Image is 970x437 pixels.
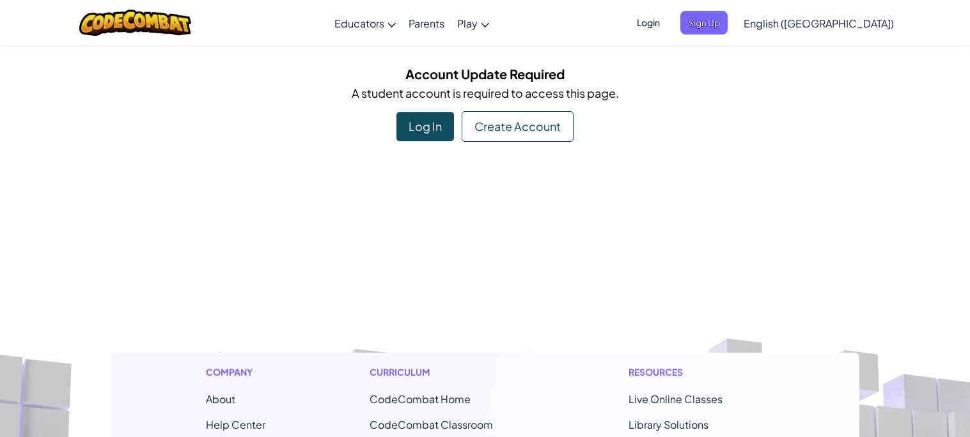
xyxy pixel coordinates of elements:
a: About [206,392,235,406]
img: CodeCombat logo [79,10,191,36]
a: Library Solutions [629,418,708,431]
span: Play [457,17,478,30]
h1: Resources [629,365,765,379]
a: CodeCombat Classroom [370,418,493,431]
h1: Curriculum [370,365,524,379]
span: CodeCombat Home [370,392,471,406]
a: Live Online Classes [629,392,723,406]
a: English ([GEOGRAPHIC_DATA]) [737,6,900,40]
h1: Company [206,365,265,379]
div: Create Account [462,111,574,142]
a: Educators [328,6,402,40]
p: A student account is required to access this page. [121,84,850,102]
a: Play [451,6,496,40]
a: Help Center [206,418,265,431]
div: Log In [396,112,454,141]
a: Parents [402,6,451,40]
button: Login [629,11,668,34]
button: Sign Up [680,11,728,34]
span: Educators [334,17,384,30]
h5: Account Update Required [121,64,850,84]
span: English ([GEOGRAPHIC_DATA]) [744,17,894,30]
